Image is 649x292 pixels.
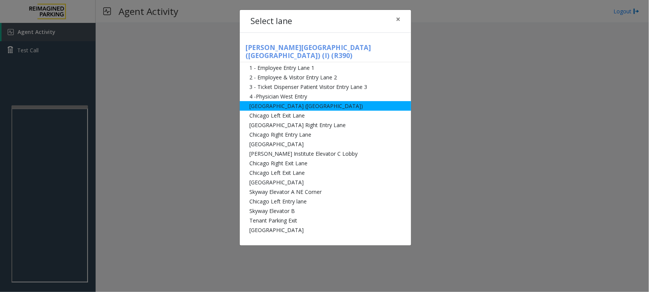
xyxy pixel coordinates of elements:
[390,10,406,29] button: Close
[240,158,411,168] li: Chicago Right Exit Lane
[240,216,411,225] li: Tenant Parking Exit
[240,92,411,101] li: 4 -Physician West Entry
[240,44,411,62] h5: [PERSON_NAME][GEOGRAPHIC_DATA] ([GEOGRAPHIC_DATA]) (I) (R390)
[240,225,411,235] li: [GEOGRAPHIC_DATA]
[240,177,411,187] li: [GEOGRAPHIC_DATA]
[240,63,411,73] li: 1 - Employee Entry Lane 1
[240,139,411,149] li: [GEOGRAPHIC_DATA]
[240,120,411,130] li: [GEOGRAPHIC_DATA] Right Entry Lane
[240,130,411,139] li: Chicago Right Entry Lane
[396,14,400,24] span: ×
[240,73,411,82] li: 2 - Employee & Visitor Entry Lane 2
[240,168,411,177] li: Chicago Left Exit Lane
[240,82,411,92] li: 3 - Ticket Dispenser Patient Visitor Entry Lane 3
[240,187,411,197] li: Skyway Elevator A NE Corner
[240,206,411,216] li: Skyway Elevator B
[240,111,411,120] li: Chicago Left Exit Lane
[240,149,411,158] li: [PERSON_NAME] Institute Elevator C Lobby
[250,15,292,27] h4: Select lane
[240,197,411,206] li: Chicago Left Entry lane
[240,101,411,111] li: [GEOGRAPHIC_DATA] ([GEOGRAPHIC_DATA])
